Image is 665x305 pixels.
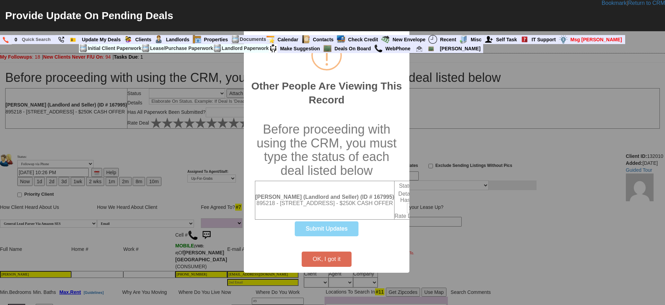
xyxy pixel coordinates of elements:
a: Misc [468,35,485,44]
img: chalkboard.png [323,44,332,53]
img: docs.png [213,44,222,53]
img: docs.png [141,44,150,53]
a: Calendar [275,35,301,44]
img: creditreport.png [337,35,345,44]
a: Landlords [163,35,193,44]
img: phone22.png [58,37,64,43]
a: Contacts [310,35,337,44]
img: jorge@homesweethomeproperties.com [416,46,422,52]
td: Rate Deal [394,213,419,219]
img: myadd.png [485,35,493,44]
b: [PERSON_NAME] (Landlord and Seller) (ID # 167995) [255,194,394,200]
a: Deals On Board [332,44,374,53]
img: appt_icon.png [266,35,275,44]
a: New Envelope [390,35,428,44]
a: Make Suggestion [277,44,323,53]
a: Properties [201,35,231,44]
a: Check Credit [345,35,381,44]
a: WebPhone [383,44,414,53]
img: help2.png [520,35,529,44]
img: officebldg.png [459,35,468,44]
img: phone.png [3,37,9,43]
a: Msg [PERSON_NAME] [568,35,625,44]
td: Details [394,191,419,197]
img: properties.png [193,35,201,44]
td: Status [394,181,419,191]
a: [PERSON_NAME] [437,44,483,53]
a: Clients [132,35,154,44]
a: 0 [12,35,20,44]
h2: Other People Are Viewing This Record [250,79,404,107]
img: money.png [559,35,568,44]
td: Landlord Paperwork [222,44,268,53]
img: su2.jpg [269,44,277,53]
td: Lease/Purchase Paperwork [150,44,213,53]
img: clients.png [124,35,132,44]
img: docs.png [79,44,88,53]
h1: Before proceeding with using the CRM, you must type the status of each deal listed below [255,122,398,177]
td: Initial Client Paperwork [88,44,141,53]
font: Msg [PERSON_NAME] [570,37,622,42]
button: Submit Updates [295,221,359,236]
img: recent.png [428,35,437,44]
td: Has All Paperwork Been Submitted? [394,197,495,213]
img: landlord.png [154,35,163,44]
a: Update My Deals [79,35,124,44]
a: Self Task [493,35,520,44]
input: Quick Search [21,35,55,44]
img: Bookmark.png [70,37,76,43]
td: 895218 - [STREET_ADDRESS] - $250K CASH OFFER [255,181,394,219]
a: Recent [437,35,459,44]
img: docs.png [231,35,240,44]
img: chalkboard.png [428,46,434,52]
img: contact.png [301,35,310,44]
button: OK, I got it [302,252,352,267]
img: call.png [374,44,383,53]
img: gmoney.png [381,35,390,44]
td: Documents [240,35,266,44]
a: IT Support [529,35,559,44]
